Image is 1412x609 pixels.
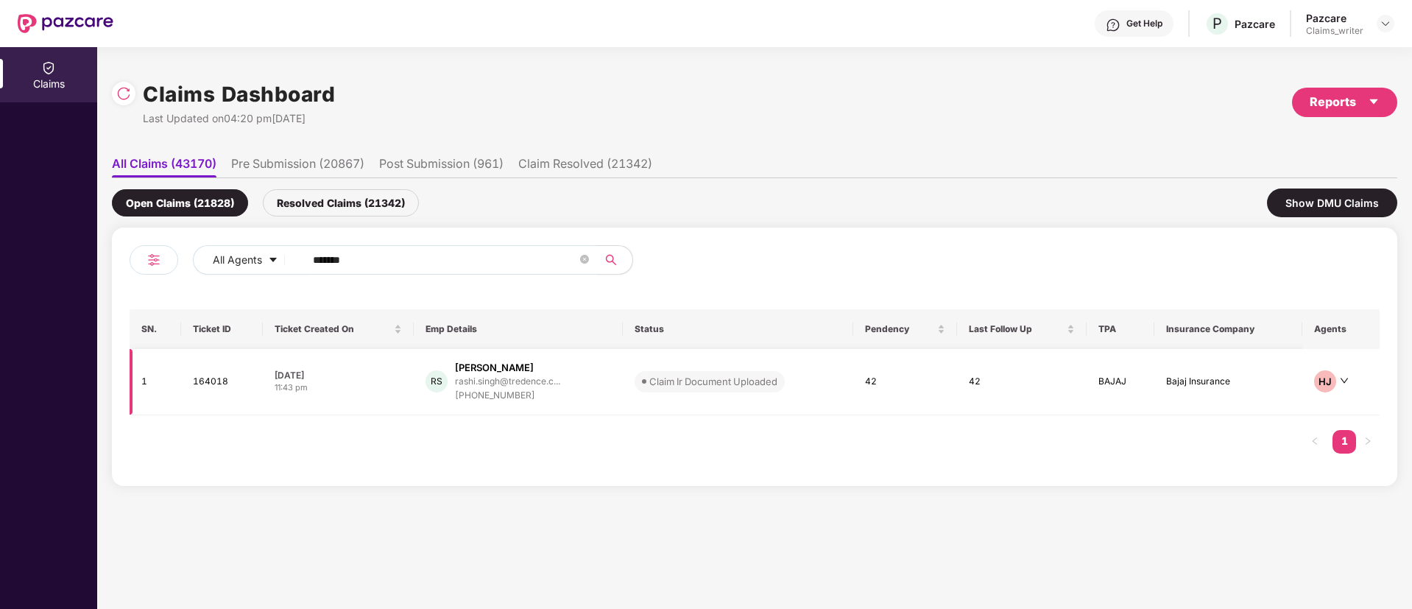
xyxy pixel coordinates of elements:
th: Ticket Created On [263,309,414,349]
th: Last Follow Up [957,309,1087,349]
li: Post Submission (961) [379,156,504,177]
span: caret-down [268,255,278,267]
td: 1 [130,349,181,415]
span: right [1363,437,1372,446]
td: 42 [957,349,1087,415]
div: [DATE] [275,369,402,381]
span: Last Follow Up [969,323,1064,335]
img: svg+xml;base64,PHN2ZyBpZD0iQ2xhaW0iIHhtbG5zPSJodHRwOi8vd3d3LnczLm9yZy8yMDAwL3N2ZyIgd2lkdGg9IjIwIi... [41,60,56,75]
div: Resolved Claims (21342) [263,189,419,217]
div: RS [426,370,448,392]
button: search [596,245,633,275]
button: left [1303,430,1327,454]
div: Claims_writer [1306,25,1363,37]
td: Bajaj Insurance [1154,349,1302,415]
div: Show DMU Claims [1267,189,1397,217]
div: Pazcare [1306,11,1363,25]
button: right [1356,430,1380,454]
th: Pendency [853,309,958,349]
span: close-circle [580,253,589,267]
div: [PHONE_NUMBER] [455,389,560,403]
img: svg+xml;base64,PHN2ZyBpZD0iUmVsb2FkLTMyeDMyIiB4bWxucz0iaHR0cDovL3d3dy53My5vcmcvMjAwMC9zdmciIHdpZH... [116,86,131,101]
div: Claim Ir Document Uploaded [649,374,777,389]
img: svg+xml;base64,PHN2ZyBpZD0iSGVscC0zMngzMiIgeG1sbnM9Imh0dHA6Ly93d3cudzMub3JnLzIwMDAvc3ZnIiB3aWR0aD... [1106,18,1120,32]
li: Previous Page [1303,430,1327,454]
img: svg+xml;base64,PHN2ZyB4bWxucz0iaHR0cDovL3d3dy53My5vcmcvMjAwMC9zdmciIHdpZHRoPSIyNCIgaGVpZ2h0PSIyNC... [145,251,163,269]
li: Pre Submission (20867) [231,156,364,177]
li: Next Page [1356,430,1380,454]
td: 164018 [181,349,263,415]
th: Insurance Company [1154,309,1302,349]
th: SN. [130,309,181,349]
li: Claim Resolved (21342) [518,156,652,177]
li: 1 [1332,430,1356,454]
div: Reports [1310,93,1380,111]
span: close-circle [580,255,589,264]
th: Ticket ID [181,309,263,349]
span: caret-down [1368,96,1380,108]
div: Open Claims (21828) [112,189,248,217]
div: 11:43 pm [275,381,402,394]
div: Last Updated on 04:20 pm[DATE] [143,110,335,127]
td: BAJAJ [1087,349,1155,415]
th: Emp Details [414,309,623,349]
div: HJ [1314,370,1336,392]
li: All Claims (43170) [112,156,216,177]
div: [PERSON_NAME] [455,361,534,375]
span: P [1212,15,1222,32]
button: All Agentscaret-down [193,245,310,275]
th: TPA [1087,309,1155,349]
th: Agents [1302,309,1380,349]
div: Get Help [1126,18,1162,29]
span: All Agents [213,252,262,268]
span: Pendency [865,323,935,335]
div: rashi.singh@tredence.c... [455,376,560,386]
span: Ticket Created On [275,323,391,335]
div: Pazcare [1235,17,1275,31]
td: 42 [853,349,958,415]
img: svg+xml;base64,PHN2ZyBpZD0iRHJvcGRvd24tMzJ4MzIiIHhtbG5zPSJodHRwOi8vd3d3LnczLm9yZy8yMDAwL3N2ZyIgd2... [1380,18,1391,29]
th: Status [623,309,853,349]
h1: Claims Dashboard [143,78,335,110]
span: down [1340,376,1349,385]
span: left [1310,437,1319,446]
span: search [596,254,625,266]
img: New Pazcare Logo [18,14,113,33]
a: 1 [1332,430,1356,452]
